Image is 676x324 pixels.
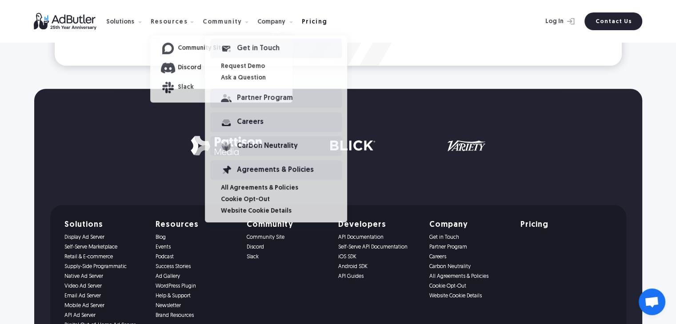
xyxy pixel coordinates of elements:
div: Resources [151,19,188,25]
div: carousel [50,130,626,161]
h5: Pricing [520,221,548,229]
div: Company [257,19,285,25]
a: Self-Serve API Documentation [338,244,418,250]
a: Pricing [520,221,601,229]
h5: Resources [156,221,236,229]
div: Community [203,19,242,25]
a: Ad Gallery [156,273,236,280]
a: Website Cookie Details [429,293,510,299]
a: Android SDK [338,264,418,270]
a: Slack [178,84,292,91]
div: Careers [237,119,342,125]
a: Get in Touch [210,39,342,58]
a: Brand Resources [156,312,236,319]
a: Video Ad Server [64,283,145,289]
div: Partner Program [237,95,342,101]
a: Website Cookie Details [221,208,347,214]
a: Get in Touch [429,234,510,241]
a: Cookie Opt-Out [221,197,347,203]
div: Pricing [302,19,328,25]
a: Events [156,244,236,250]
a: Ask a Question [221,75,347,81]
div: 1 of 8 [50,130,626,161]
a: Discord [247,244,327,250]
a: All Agreements & Policies [221,185,347,191]
a: API Guides [338,273,418,280]
a: WordPress Plugin [156,283,236,289]
a: Display Ad Server [64,234,145,241]
div: Agreements & Policies [237,167,342,173]
h5: Solutions [64,221,145,229]
a: Blog [156,234,236,241]
a: Native Ad Server [64,273,145,280]
a: Agreements & Policies [210,160,342,180]
h5: Company [429,221,510,229]
div: Get in Touch [237,45,342,51]
a: Self-Serve Marketplace [64,244,145,250]
a: Help & Support [156,293,236,299]
a: Community Site [178,45,292,51]
a: Carbon Neutrality [210,136,342,156]
a: Community Site [247,234,327,241]
div: Community [203,8,256,36]
a: Careers [210,112,342,132]
a: API Ad Server [64,312,145,319]
div: Solutions [106,8,149,36]
a: Carbon Neutrality [429,264,510,270]
a: Partner Program [429,244,510,250]
a: Contact Us [584,12,642,30]
a: Retail & E-commerce [64,254,145,260]
a: Success Stories [156,264,236,270]
div: Company [257,8,300,36]
a: All Agreements & Policies [429,273,510,280]
a: Partner Program [210,88,342,108]
a: Cookie Opt-Out [429,283,510,289]
div: Solutions [106,19,134,25]
a: Log In [521,12,579,30]
a: Email Ad Server [64,293,145,299]
div: Resources [151,8,201,36]
a: Request Demo [221,63,347,70]
a: iOS SDK [338,254,418,260]
div: Open chat [639,288,665,315]
div: Carbon Neutrality [237,143,342,149]
h5: Community [247,221,327,229]
nav: Company [205,36,347,222]
a: Mobile Ad Server [64,303,145,309]
a: Supply-Side Programmatic [64,264,145,270]
a: Slack [247,254,327,260]
a: API Documentation [338,234,418,241]
a: Careers [429,254,510,260]
a: Podcast [156,254,236,260]
a: Discord [178,65,292,71]
nav: Community [150,36,292,103]
a: Newsletter [156,303,236,309]
h5: Developers [338,221,418,229]
a: Pricing [302,17,335,25]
